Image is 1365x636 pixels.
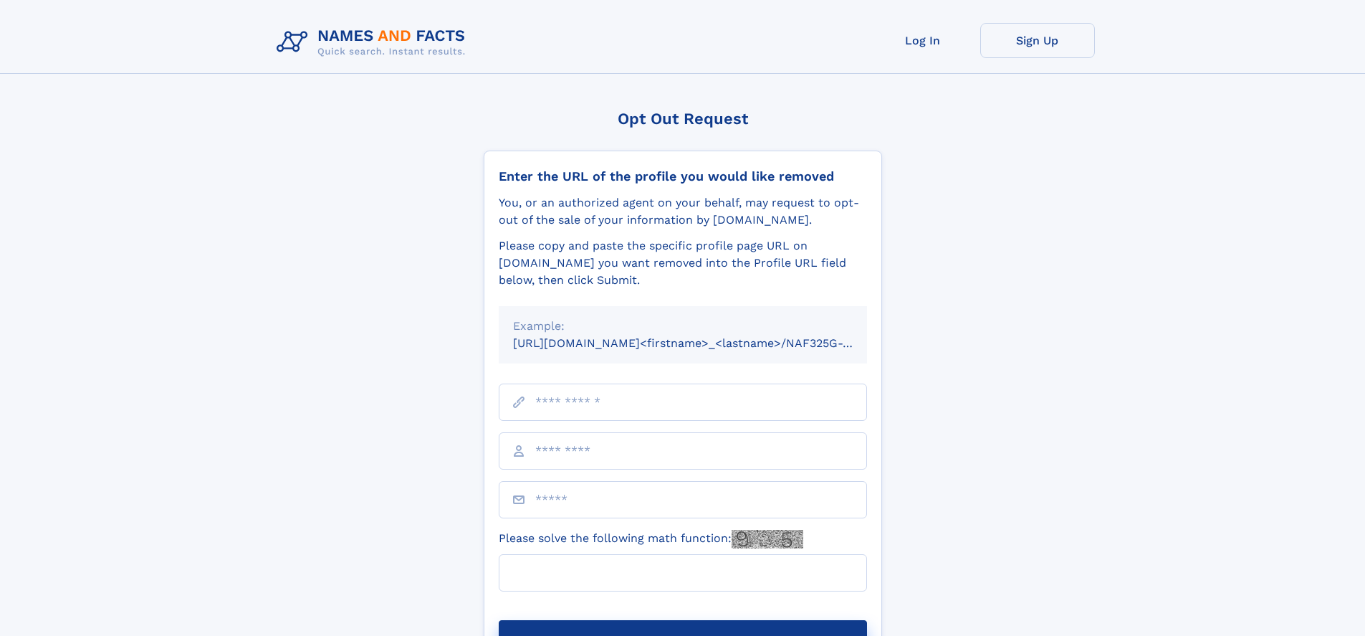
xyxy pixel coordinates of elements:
[499,194,867,229] div: You, or an authorized agent on your behalf, may request to opt-out of the sale of your informatio...
[499,237,867,289] div: Please copy and paste the specific profile page URL on [DOMAIN_NAME] you want removed into the Pr...
[513,318,853,335] div: Example:
[980,23,1095,58] a: Sign Up
[484,110,882,128] div: Opt Out Request
[866,23,980,58] a: Log In
[513,336,894,350] small: [URL][DOMAIN_NAME]<firstname>_<lastname>/NAF325G-xxxxxxxx
[271,23,477,62] img: Logo Names and Facts
[499,530,803,549] label: Please solve the following math function:
[499,169,867,184] div: Enter the URL of the profile you would like removed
